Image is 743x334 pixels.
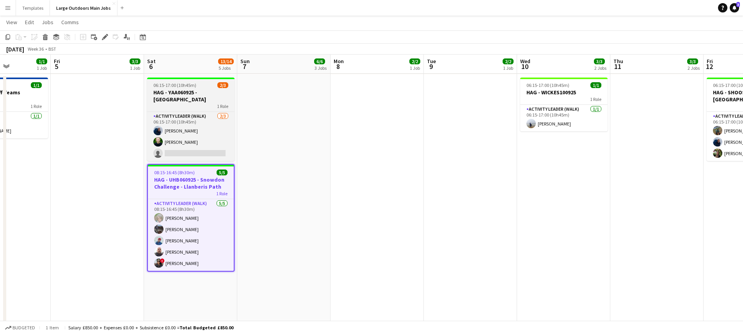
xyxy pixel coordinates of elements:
span: Fri [707,58,713,65]
span: Sun [240,58,250,65]
span: 2/2 [409,58,420,64]
span: 3/3 [130,58,140,64]
div: 2 Jobs [594,65,606,71]
div: 1 Job [37,65,47,71]
div: BST [48,46,56,52]
span: 1/1 [590,82,601,88]
span: ! [160,258,165,263]
span: 1 Role [217,103,228,109]
span: 1 Role [590,96,601,102]
app-card-role: Activity Leader (Walk)1/106:15-17:00 (10h45m)[PERSON_NAME] [520,105,608,131]
span: 10 [519,62,530,71]
div: 1 Job [503,65,513,71]
span: Sat [147,58,156,65]
span: 11 [612,62,623,71]
span: Total Budgeted £850.00 [180,325,233,330]
span: 2/3 [217,82,228,88]
div: 1 Job [410,65,420,71]
span: 5/5 [217,170,228,175]
span: 1 Role [30,103,42,109]
button: Templates [16,0,50,16]
a: Comms [58,17,82,27]
div: 3 Jobs [315,65,327,71]
span: 06:15-17:00 (10h45m) [526,82,569,88]
app-card-role: Activity Leader (Walk)2/306:15-17:00 (10h45m)[PERSON_NAME][PERSON_NAME] [147,112,235,161]
div: Salary £850.00 + Expenses £0.00 + Subsistence £0.00 = [68,325,233,330]
span: 3 [736,2,740,7]
div: 2 Jobs [688,65,700,71]
a: 3 [730,3,739,12]
button: Large Outdoors Main Jobs [50,0,117,16]
span: Thu [613,58,623,65]
app-job-card: 06:15-17:00 (10h45m)1/1HAG - WICKES1009251 RoleActivity Leader (Walk)1/106:15-17:00 (10h45m)[PERS... [520,78,608,131]
app-job-card: 08:15-16:45 (8h30m)5/5HAG - UHB060925 - Snowdon Challenge - Llanberis Path1 RoleActivity Leader (... [147,164,235,272]
span: 1/1 [36,58,47,64]
span: 3/3 [687,58,698,64]
h3: HAG - UHB060925 - Snowdon Challenge - Llanberis Path [148,176,234,190]
span: 08:15-16:45 (8h30m) [154,170,195,175]
div: 5 Jobs [219,65,233,71]
span: 7 [239,62,250,71]
span: 1 item [43,325,62,330]
span: 06:15-17:00 (10h45m) [153,82,196,88]
span: Comms [61,19,79,26]
span: 5 [53,62,60,71]
span: Wed [520,58,530,65]
app-job-card: 06:15-17:00 (10h45m)2/3HAG - YAA060925 - [GEOGRAPHIC_DATA]1 RoleActivity Leader (Walk)2/306:15-17... [147,78,235,161]
h3: HAG - WICKES100925 [520,89,608,96]
span: 1 Role [216,191,228,196]
div: 1 Job [130,65,140,71]
span: 3/3 [594,58,605,64]
span: 6 [146,62,156,71]
span: Tue [427,58,436,65]
span: 2/2 [503,58,514,64]
span: 13/14 [218,58,234,64]
h3: HAG - YAA060925 - [GEOGRAPHIC_DATA] [147,89,235,103]
span: Edit [25,19,34,26]
span: 12 [706,62,713,71]
a: View [3,17,20,27]
div: [DATE] [6,45,24,53]
a: Jobs [39,17,57,27]
span: Fri [54,58,60,65]
span: Mon [334,58,344,65]
span: Jobs [42,19,53,26]
span: Budgeted [12,325,35,330]
button: Budgeted [4,323,36,332]
a: Edit [22,17,37,27]
span: Week 36 [26,46,45,52]
app-card-role: Activity Leader (Walk)5/508:15-16:45 (8h30m)[PERSON_NAME][PERSON_NAME][PERSON_NAME][PERSON_NAME]!... [148,199,234,271]
span: 8 [332,62,344,71]
span: 6/6 [314,58,325,64]
span: 9 [426,62,436,71]
span: View [6,19,17,26]
span: 1/1 [31,82,42,88]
